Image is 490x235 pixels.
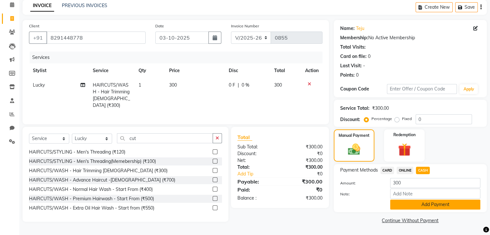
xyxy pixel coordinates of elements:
th: Price [165,63,225,78]
div: HAIRCUTS/STYLING - Men's Threading (₹120) [29,149,125,155]
div: Name: [340,25,355,32]
input: Search by Name/Mobile/Email/Code [46,32,146,44]
div: Service Total: [340,105,370,112]
input: Enter Offer / Coupon Code [387,84,457,94]
div: 0 [368,53,370,60]
div: Discount: [340,116,360,123]
div: Total: [233,164,280,171]
div: HAIRCUTS/WASH - Hair Trimming [DEMOGRAPHIC_DATA] (₹300) [29,167,168,174]
label: Manual Payment [339,133,370,138]
div: Points: [340,72,355,79]
div: HAIRCUTS/WASH - Normal Hair Wash - Start From (₹400) [29,186,153,193]
div: Net: [233,157,280,164]
a: Continue Without Payment [335,217,485,224]
button: Apply [459,84,478,94]
div: ₹300.00 [280,178,327,185]
input: Add Note [390,189,480,199]
label: Amount: [335,180,385,186]
span: | [238,82,239,89]
th: Qty [135,63,165,78]
div: Last Visit: [340,62,362,69]
th: Stylist [29,63,89,78]
div: HAIRCUTS/WASH - Advance Haircut -[DEMOGRAPHIC_DATA] (₹700) [29,177,175,183]
div: HAIRCUTS/WASH - Premium Hairwash - Start From (₹500) [29,195,154,202]
span: HAIRCUTS/WASH - Hair Trimming [DEMOGRAPHIC_DATA] (₹300) [93,82,130,108]
div: 0 [356,72,359,79]
label: Redemption [393,132,416,138]
button: Create New [416,2,453,12]
span: ONLINE [397,167,413,174]
span: 1 [139,82,141,88]
span: 300 [169,82,177,88]
button: Save [455,2,478,12]
div: Coupon Code [340,86,387,92]
label: Invoice Number [231,23,259,29]
th: Disc [225,63,270,78]
button: +91 [29,32,47,44]
span: Total [237,134,252,141]
label: Percentage [371,116,392,122]
img: _cash.svg [344,142,364,156]
img: _gift.svg [394,142,415,158]
div: Membership: [340,34,368,41]
span: CARD [380,167,394,174]
input: Search or Scan [117,133,213,143]
div: ₹0 [280,150,327,157]
span: 0 F [229,82,235,89]
div: HAIRCUTS/STYLING - Men's Threading(Memebership) (₹100) [29,158,156,165]
div: ₹300.00 [372,105,389,112]
div: ₹0 [280,186,327,193]
span: 300 [274,82,282,88]
div: HAIRCUTS/WASH - Extra Oil Hair Wash - Start from (₹550) [29,205,154,211]
th: Action [301,63,322,78]
span: 0 % [242,82,249,89]
span: Lucky [33,82,45,88]
span: Payment Methods [340,167,378,174]
div: Balance : [233,195,280,202]
a: PREVIOUS INVOICES [62,3,107,8]
button: Add Payment [390,200,480,210]
div: No Active Membership [340,34,480,41]
div: Card on file: [340,53,367,60]
a: Teju [356,25,364,32]
label: Note: [335,191,385,197]
a: Add Tip [233,171,288,177]
span: CASH [416,167,430,174]
div: ₹0 [288,171,327,177]
div: ₹300.00 [280,164,327,171]
div: ₹300.00 [280,144,327,150]
input: Amount [390,178,480,188]
div: - [363,62,365,69]
div: ₹300.00 [280,195,327,202]
div: Paid: [233,186,280,193]
div: Discount: [233,150,280,157]
div: Total Visits: [340,44,366,51]
label: Client [29,23,39,29]
div: Services [30,52,327,63]
div: ₹300.00 [280,157,327,164]
label: Fixed [402,116,412,122]
div: Sub Total: [233,144,280,150]
th: Service [89,63,135,78]
div: Payable: [233,178,280,185]
th: Total [270,63,301,78]
label: Date [155,23,164,29]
